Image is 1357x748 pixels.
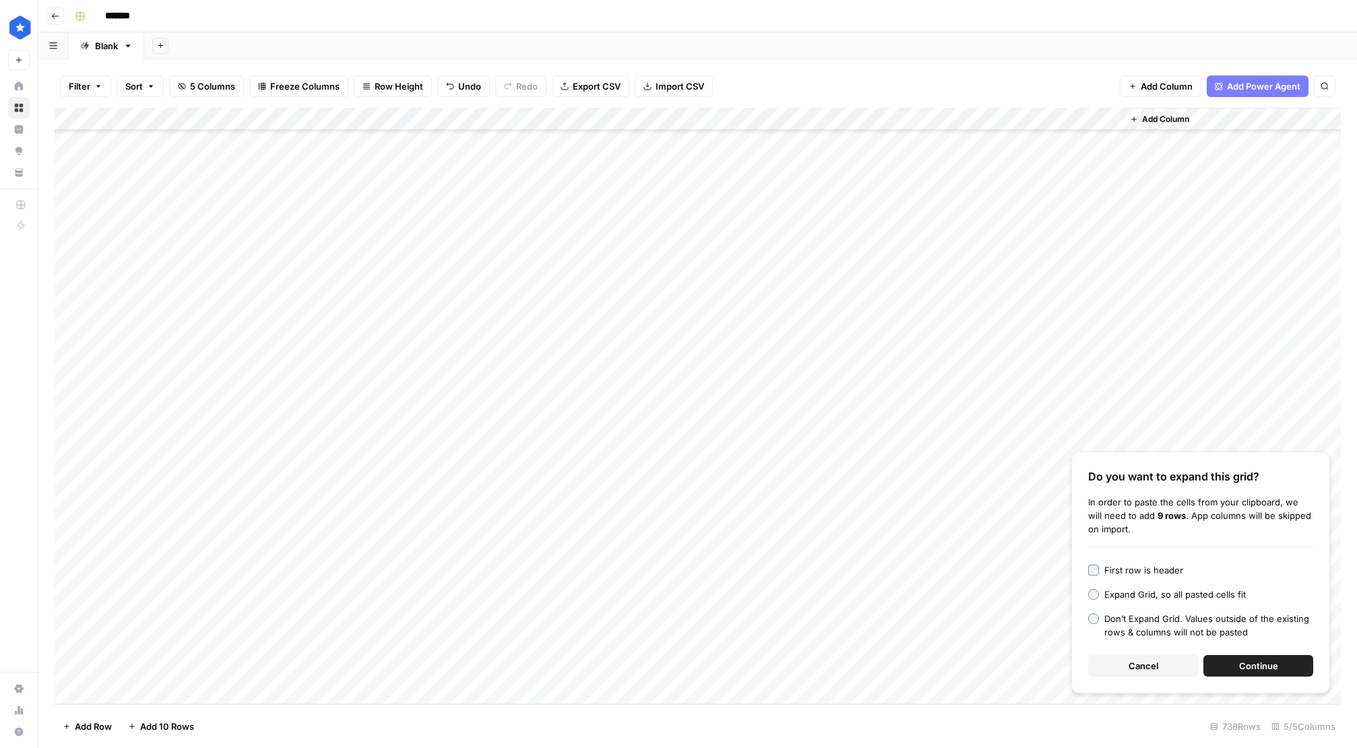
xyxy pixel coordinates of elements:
[1125,111,1195,128] button: Add Column
[8,699,30,721] a: Usage
[75,720,112,733] span: Add Row
[1088,468,1313,485] div: Do you want to expand this grid?
[1205,716,1266,737] div: 738 Rows
[60,75,111,97] button: Filter
[1142,113,1189,125] span: Add Column
[1266,716,1341,737] div: 5/5 Columns
[140,720,194,733] span: Add 10 Rows
[1207,75,1308,97] button: Add Power Agent
[8,721,30,743] button: Help + Support
[1141,80,1193,93] span: Add Column
[8,15,32,40] img: ConsumerAffairs Logo
[1104,612,1313,639] div: Don’t Expand Grid. Values outside of the existing rows & columns will not be pasted
[1104,588,1246,601] div: Expand Grid, so all pasted cells fit
[69,80,90,93] span: Filter
[1203,655,1313,677] button: Continue
[495,75,546,97] button: Redo
[120,716,202,737] button: Add 10 Rows
[8,11,30,44] button: Workspace: ConsumerAffairs
[125,80,143,93] span: Sort
[573,80,621,93] span: Export CSV
[1088,565,1099,575] input: First row is header
[375,80,423,93] span: Row Height
[1104,563,1183,577] div: First row is header
[1227,80,1300,93] span: Add Power Agent
[516,80,538,93] span: Redo
[249,75,348,97] button: Freeze Columns
[8,678,30,699] a: Settings
[656,80,704,93] span: Import CSV
[95,39,118,53] div: Blank
[1088,589,1099,600] input: Expand Grid, so all pasted cells fit
[1239,659,1278,673] span: Continue
[8,119,30,140] a: Insights
[190,80,235,93] span: 5 Columns
[69,32,144,59] a: Blank
[1088,495,1313,536] div: In order to paste the cells from your clipboard, we will need to add . App columns will be skippe...
[1120,75,1201,97] button: Add Column
[8,162,30,183] a: Your Data
[1129,659,1158,673] span: Cancel
[1088,655,1198,677] button: Cancel
[55,716,120,737] button: Add Row
[8,97,30,119] a: Browse
[635,75,713,97] button: Import CSV
[8,75,30,97] a: Home
[552,75,629,97] button: Export CSV
[169,75,244,97] button: 5 Columns
[117,75,164,97] button: Sort
[8,140,30,162] a: Opportunities
[354,75,432,97] button: Row Height
[270,80,340,93] span: Freeze Columns
[437,75,490,97] button: Undo
[458,80,481,93] span: Undo
[1158,510,1186,521] b: 9 rows
[1088,613,1099,624] input: Don’t Expand Grid. Values outside of the existing rows & columns will not be pasted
